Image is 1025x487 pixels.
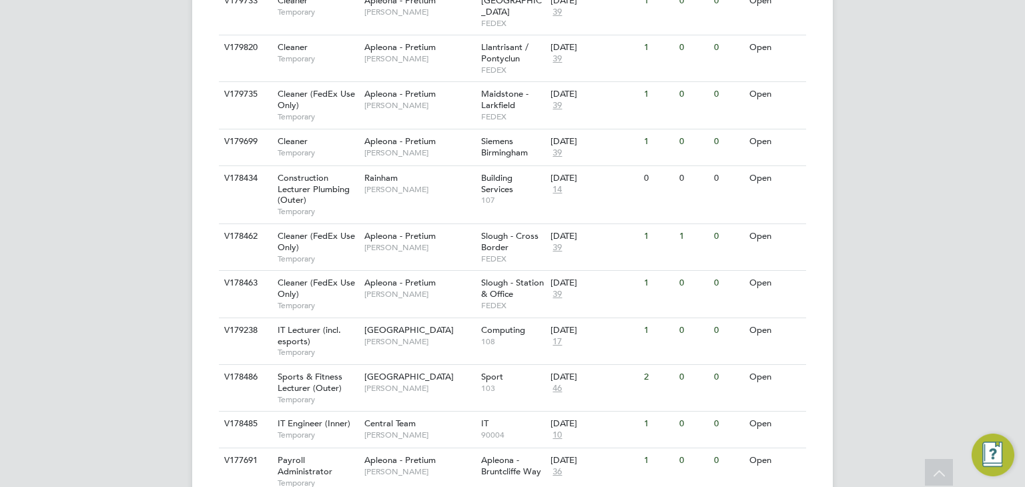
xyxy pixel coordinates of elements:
span: FEDEX [481,18,545,29]
span: Sport [481,371,503,382]
span: Building Services [481,172,513,195]
span: IT Engineer (Inner) [278,418,350,429]
div: Open [746,224,804,249]
span: 10 [551,430,564,441]
div: 0 [676,448,711,473]
span: [PERSON_NAME] [364,53,474,64]
span: Cleaner [278,135,308,147]
div: V179735 [221,82,268,107]
span: Apleona - Bruntcliffe Way [481,454,541,477]
div: Open [746,129,804,154]
span: Siemens Birmingham [481,135,528,158]
div: 1 [676,224,711,249]
span: [PERSON_NAME] [364,430,474,440]
span: [GEOGRAPHIC_DATA] [364,371,454,382]
span: Sports & Fitness Lecturer (Outer) [278,371,342,394]
span: 90004 [481,430,545,440]
div: 0 [711,224,745,249]
div: [DATE] [551,418,637,430]
div: 1 [641,412,675,436]
div: 0 [676,318,711,343]
div: Open [746,365,804,390]
span: Central Team [364,418,416,429]
div: 0 [641,166,675,191]
span: Temporary [278,53,358,64]
div: [DATE] [551,42,637,53]
span: Payroll Administrator [278,454,332,477]
span: 108 [481,336,545,347]
div: 2 [641,365,675,390]
span: Temporary [278,430,358,440]
div: Open [746,82,804,107]
div: V179820 [221,35,268,60]
span: Temporary [278,347,358,358]
span: Llantrisant / Pontyclun [481,41,529,64]
span: Temporary [278,111,358,122]
span: Cleaner [278,41,308,53]
div: V178463 [221,271,268,296]
div: 0 [711,129,745,154]
span: [GEOGRAPHIC_DATA] [364,324,454,336]
span: Apleona - Pretium [364,41,436,53]
div: 1 [641,82,675,107]
span: 36 [551,466,564,478]
span: 39 [551,242,564,254]
span: Rainham [364,172,398,183]
div: 0 [676,271,711,296]
span: Maidstone - Larkfield [481,88,529,111]
span: 39 [551,100,564,111]
div: [DATE] [551,278,637,289]
span: Apleona - Pretium [364,230,436,241]
div: 0 [676,412,711,436]
div: 0 [711,365,745,390]
button: Engage Resource Center [972,434,1014,476]
div: [DATE] [551,173,637,184]
span: [PERSON_NAME] [364,100,474,111]
div: 1 [641,35,675,60]
span: Temporary [278,300,358,311]
div: 1 [641,318,675,343]
span: IT [481,418,488,429]
div: Open [746,448,804,473]
span: Apleona - Pretium [364,135,436,147]
div: 0 [711,82,745,107]
span: [PERSON_NAME] [364,289,474,300]
span: 39 [551,147,564,159]
span: Temporary [278,206,358,217]
span: [PERSON_NAME] [364,147,474,158]
div: 1 [641,224,675,249]
span: 39 [551,7,564,18]
span: 46 [551,383,564,394]
div: 0 [711,35,745,60]
div: 0 [711,448,745,473]
div: 1 [641,129,675,154]
span: Temporary [278,7,358,17]
div: V178462 [221,224,268,249]
span: Slough - Cross Border [481,230,539,253]
span: FEDEX [481,65,545,75]
div: 0 [711,318,745,343]
div: V178434 [221,166,268,191]
span: Apleona - Pretium [364,277,436,288]
div: V178486 [221,365,268,390]
span: [PERSON_NAME] [364,383,474,394]
span: Cleaner (FedEx Use Only) [278,277,355,300]
div: 0 [711,166,745,191]
span: [PERSON_NAME] [364,184,474,195]
div: 0 [711,271,745,296]
span: 103 [481,383,545,394]
span: Construction Lecturer Plumbing (Outer) [278,172,350,206]
span: [PERSON_NAME] [364,466,474,477]
div: 0 [676,166,711,191]
span: Apleona - Pretium [364,454,436,466]
div: Open [746,166,804,191]
div: 0 [676,365,711,390]
span: 39 [551,289,564,300]
span: Temporary [278,147,358,158]
div: Open [746,412,804,436]
div: V179238 [221,318,268,343]
span: Apleona - Pretium [364,88,436,99]
div: [DATE] [551,136,637,147]
div: 0 [676,82,711,107]
div: [DATE] [551,455,637,466]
